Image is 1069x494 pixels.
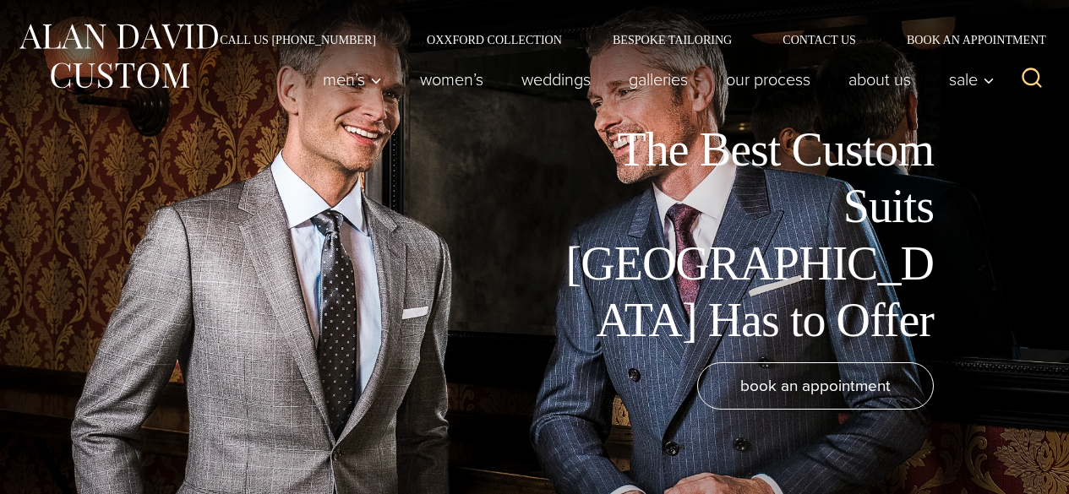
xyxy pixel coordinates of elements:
a: Women’s [401,62,503,96]
h1: The Best Custom Suits [GEOGRAPHIC_DATA] Has to Offer [554,122,934,349]
a: Contact Us [757,34,881,46]
span: Sale [949,71,995,88]
a: Book an Appointment [881,34,1052,46]
span: Men’s [323,71,382,88]
button: View Search Form [1012,59,1052,100]
a: book an appointment [697,362,934,410]
a: Oxxford Collection [401,34,587,46]
a: Call Us [PHONE_NUMBER] [194,34,401,46]
a: Our Process [707,62,830,96]
nav: Secondary Navigation [194,34,1052,46]
img: Alan David Custom [17,19,220,94]
span: book an appointment [740,373,891,398]
a: Bespoke Tailoring [587,34,757,46]
a: About Us [830,62,930,96]
nav: Primary Navigation [304,62,1004,96]
a: weddings [503,62,610,96]
a: Galleries [610,62,707,96]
